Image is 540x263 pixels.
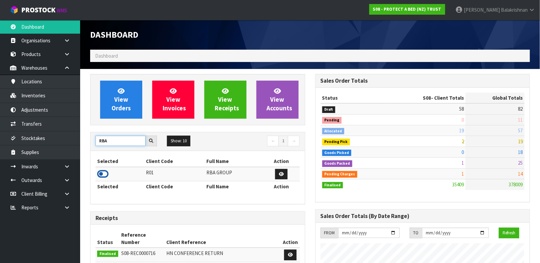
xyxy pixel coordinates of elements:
h3: Sales Order Totals (By Date Range) [321,213,525,219]
span: Dashboard [90,29,138,40]
span: 14 [518,171,523,177]
span: 82 [518,106,523,112]
span: Goods Packed [322,160,353,167]
span: 57 [518,127,523,134]
span: 1 [462,160,464,166]
span: 0 [462,117,464,123]
th: Action [281,230,300,248]
span: S08-REC0000716 [122,250,156,256]
button: Show: 10 [167,136,190,146]
th: Selected [96,181,144,192]
span: View Orders [112,87,131,112]
th: Full Name [205,156,263,167]
img: cube-alt.png [10,6,18,14]
th: Client Code [144,156,205,167]
nav: Page navigation [203,136,300,147]
span: Allocated [322,128,345,135]
h3: Receipts [96,215,300,221]
th: Global Totals [466,93,525,103]
th: Selected [96,156,144,167]
th: Status [96,230,120,248]
th: Full Name [205,181,263,192]
span: View Receipts [215,87,239,112]
span: 19 [459,127,464,134]
td: R01 [144,167,205,181]
span: 18 [518,149,523,155]
strong: S08 - PROTECT A BED (NZ) TRUST [373,6,441,12]
th: Action [263,181,300,192]
span: Draft [322,106,336,113]
small: WMS [57,7,67,14]
span: View Invoices [163,87,186,112]
th: Client Code [144,181,205,192]
a: ViewReceipts [204,81,246,119]
span: Finalised [322,182,343,189]
th: Action [263,156,300,167]
a: S08 - PROTECT A BED (NZ) TRUST [369,4,445,15]
th: Client Reference [165,230,281,248]
th: Status [321,93,388,103]
span: Goods Picked [322,150,352,156]
span: 2 [462,138,464,144]
a: ViewInvoices [152,81,194,119]
span: 378009 [509,181,523,188]
th: - Client Totals [388,93,466,103]
span: Balakrishnan [501,7,528,13]
button: Refresh [499,228,519,238]
a: ← [267,136,279,146]
span: Finalised [97,251,118,257]
a: ViewOrders [100,81,142,119]
span: Pending Charges [322,171,358,178]
span: 58 [459,106,464,112]
span: 0 [462,149,464,155]
input: Search clients [96,136,146,146]
div: TO [410,228,422,238]
a: ViewAccounts [256,81,299,119]
span: 1 [462,171,464,177]
div: FROM [321,228,338,238]
h3: Sales Order Totals [321,78,525,84]
span: Pending Pick [322,139,350,145]
span: Pending [322,117,342,124]
span: [PERSON_NAME] [464,7,500,13]
span: 19 [518,138,523,144]
span: HN CONFERENCE RETURN [166,250,223,256]
a: 1 [279,136,288,146]
span: Dashboard [95,53,118,59]
span: S08 [423,95,431,101]
a: → [288,136,300,146]
span: 25 [518,160,523,166]
th: Reference Number [120,230,165,248]
td: RBA GROUP [205,167,263,181]
span: 11 [518,117,523,123]
span: 35409 [452,181,464,188]
span: View Accounts [267,87,293,112]
span: ProStock [21,6,55,14]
